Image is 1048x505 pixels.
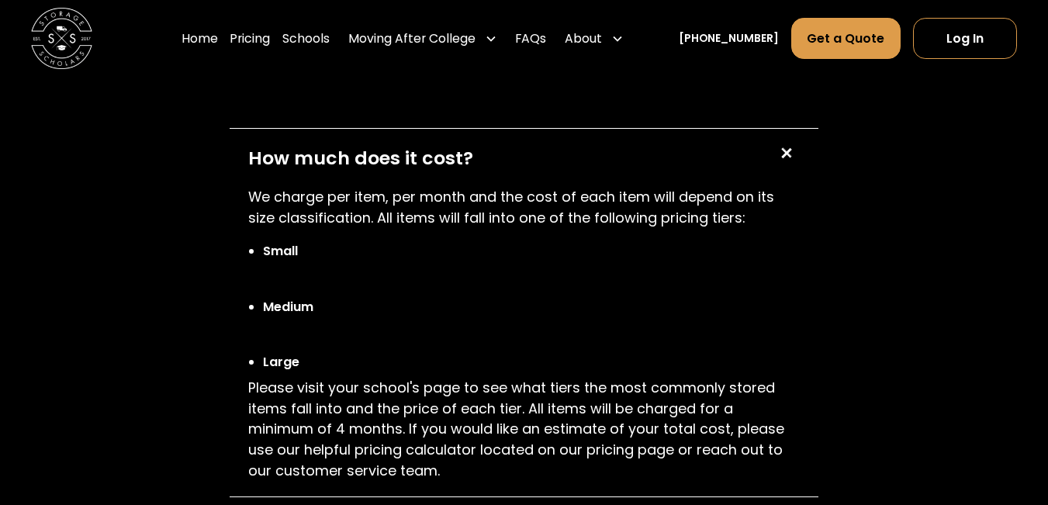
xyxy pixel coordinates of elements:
[248,378,801,481] p: Please visit your school's page to see what tiers the most commonly stored items fall into and th...
[31,8,92,69] img: Storage Scholars main logo
[770,139,800,168] div: +
[248,144,473,172] div: How much does it cost?
[342,17,503,60] div: Moving After College
[791,18,901,59] a: Get a Quote
[565,29,602,48] div: About
[282,17,330,60] a: Schools
[230,17,270,60] a: Pricing
[263,298,800,316] li: Medium
[182,17,218,60] a: Home
[515,17,546,60] a: FAQs
[913,18,1017,59] a: Log In
[263,353,800,372] li: Large
[263,242,800,261] li: Small
[679,30,779,47] a: [PHONE_NUMBER]
[248,187,801,228] p: We charge per item, per month and the cost of each item will depend on its size classification. A...
[559,17,629,60] div: About
[348,29,476,48] div: Moving After College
